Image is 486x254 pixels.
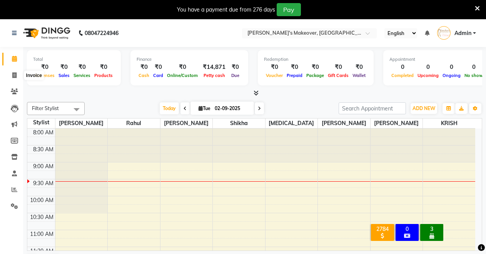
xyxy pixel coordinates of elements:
[304,73,326,78] span: Package
[326,63,351,72] div: ₹0
[57,73,72,78] span: Sales
[339,102,406,114] input: Search Appointment
[28,213,55,221] div: 10:30 AM
[108,119,160,128] span: Rahul
[32,105,59,111] span: Filter Stylist
[177,6,275,14] div: You have a payment due from 276 days
[212,103,251,114] input: 2025-09-02
[137,56,242,63] div: Finance
[266,119,318,128] span: [MEDICAL_DATA]
[318,119,370,128] span: [PERSON_NAME]
[55,119,108,128] span: [PERSON_NAME]
[160,119,213,128] span: [PERSON_NAME]
[32,162,55,170] div: 9:00 AM
[264,73,285,78] span: Voucher
[32,129,55,137] div: 8:00 AM
[285,63,304,72] div: ₹0
[326,73,351,78] span: Gift Cards
[285,73,304,78] span: Prepaid
[20,22,72,44] img: logo
[389,56,485,63] div: Appointment
[197,105,212,111] span: Tue
[437,26,451,40] img: Admin
[229,63,242,72] div: ₹0
[264,63,285,72] div: ₹0
[165,63,200,72] div: ₹0
[160,102,179,114] span: Today
[229,73,241,78] span: Due
[137,63,151,72] div: ₹0
[137,73,151,78] span: Cash
[389,73,416,78] span: Completed
[454,29,471,37] span: Admin
[165,73,200,78] span: Online/Custom
[372,226,392,232] div: 2784
[371,119,423,128] span: [PERSON_NAME]
[32,179,55,187] div: 9:30 AM
[351,63,367,72] div: ₹0
[151,63,165,72] div: ₹0
[72,63,92,72] div: ₹0
[264,56,367,63] div: Redemption
[151,73,165,78] span: Card
[213,119,265,128] span: Shikha
[200,63,229,72] div: ₹14,871
[57,63,72,72] div: ₹0
[416,73,441,78] span: Upcoming
[463,73,485,78] span: No show
[28,230,55,238] div: 11:00 AM
[85,22,119,44] b: 08047224946
[441,73,463,78] span: Ongoing
[463,63,485,72] div: 0
[413,105,435,111] span: ADD NEW
[422,226,442,232] div: 3
[411,103,437,114] button: ADD NEW
[92,73,115,78] span: Products
[27,119,55,127] div: Stylist
[351,73,367,78] span: Wallet
[28,196,55,204] div: 10:00 AM
[33,56,115,63] div: Total
[389,63,416,72] div: 0
[202,73,227,78] span: Petty cash
[423,119,475,128] span: KRISH
[441,63,463,72] div: 0
[416,63,441,72] div: 0
[92,63,115,72] div: ₹0
[277,3,301,16] button: Pay
[24,71,44,80] div: Invoice
[304,63,326,72] div: ₹0
[72,73,92,78] span: Services
[397,226,417,232] div: 0
[33,63,57,72] div: ₹0
[32,145,55,154] div: 8:30 AM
